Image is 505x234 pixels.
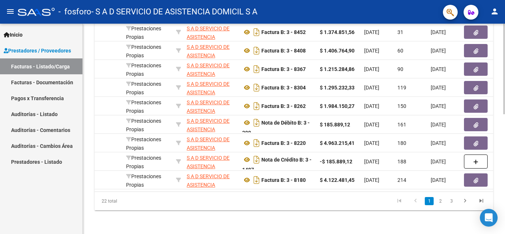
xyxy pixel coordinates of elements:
div: 22 total [95,192,173,210]
div: 30648701442 [187,154,236,169]
span: Prestaciones Propias [126,44,161,58]
a: 1 [425,197,434,205]
span: Prestaciones Propias [126,136,161,151]
span: S A D SERVICIO DE ASISTENCIA DOMICIL S A [187,173,230,196]
span: [DATE] [431,159,446,165]
span: [DATE] [364,177,379,183]
strong: Factura B: 3 - 8262 [261,103,306,109]
span: [DATE] [431,140,446,146]
span: Prestaciones Propias [126,118,161,132]
span: 90 [397,66,403,72]
span: [DATE] [431,177,446,183]
span: [DATE] [364,66,379,72]
span: [DATE] [431,48,446,54]
span: S A D SERVICIO DE ASISTENCIA DOMICIL S A [187,136,230,159]
strong: $ 1.406.764,90 [320,48,355,54]
strong: Factura B: 3 - 8367 [261,66,306,72]
mat-icon: person [490,7,499,16]
strong: $ 185.889,12 [320,122,350,128]
span: S A D SERVICIO DE ASISTENCIA DOMICIL S A [187,44,230,67]
div: 30648701442 [187,24,236,40]
div: 30648701442 [187,80,236,95]
span: [DATE] [431,85,446,91]
li: page 1 [424,195,435,207]
strong: Factura B: 3 - 8452 [261,29,306,35]
span: [DATE] [431,66,446,72]
i: Descargar documento [252,45,261,57]
a: go to first page [392,197,406,205]
span: - fosforo [58,4,91,20]
li: page 2 [435,195,446,207]
span: S A D SERVICIO DE ASISTENCIA DOMICIL S A [187,99,230,122]
span: [DATE] [364,48,379,54]
span: Prestaciones Propias [126,26,161,40]
span: [DATE] [364,85,379,91]
span: Prestaciones Propias [126,99,161,114]
span: 180 [397,140,406,146]
a: go to last page [474,197,488,205]
i: Descargar documento [252,154,261,166]
a: go to next page [458,197,472,205]
span: Inicio [4,31,23,39]
a: 2 [436,197,445,205]
strong: Nota de Débito B: 3 - 200 [242,120,310,136]
a: go to previous page [409,197,423,205]
span: 188 [397,159,406,165]
span: 60 [397,48,403,54]
span: S A D SERVICIO DE ASISTENCIA DOMICIL S A [187,118,230,141]
span: S A D SERVICIO DE ASISTENCIA DOMICIL S A [187,26,230,48]
strong: $ 4.963.215,41 [320,140,355,146]
span: Prestadores / Proveedores [4,47,71,55]
span: [DATE] [364,29,379,35]
span: [DATE] [364,122,379,128]
i: Descargar documento [252,100,261,112]
strong: Nota de Crédito B: 3 - 1487 [242,157,312,173]
span: [DATE] [431,103,446,109]
span: 31 [397,29,403,35]
strong: Factura B: 3 - 8408 [261,48,306,54]
span: [DATE] [364,103,379,109]
strong: Factura B: 3 - 8304 [261,85,306,91]
span: S A D SERVICIO DE ASISTENCIA DOMICIL S A [187,155,230,178]
i: Descargar documento [252,137,261,149]
span: Prestaciones Propias [126,155,161,169]
div: 30648701442 [187,135,236,151]
span: 119 [397,85,406,91]
i: Descargar documento [252,63,261,75]
span: 214 [397,177,406,183]
strong: $ 1.215.284,86 [320,66,355,72]
div: Open Intercom Messenger [480,209,498,227]
i: Descargar documento [252,174,261,186]
span: [DATE] [364,140,379,146]
li: page 3 [446,195,457,207]
span: 161 [397,122,406,128]
strong: $ 4.122.481,45 [320,177,355,183]
span: - S A D SERVICIO DE ASISTENCIA DOMICIL S A [91,4,257,20]
mat-icon: menu [6,7,15,16]
span: Prestaciones Propias [126,62,161,77]
div: 30648701442 [187,61,236,77]
i: Descargar documento [252,117,261,129]
span: Prestaciones Propias [126,173,161,188]
div: 30648701442 [187,98,236,114]
span: 150 [397,103,406,109]
span: Prestaciones Propias [126,81,161,95]
strong: Factura B: 3 - 8180 [261,177,306,183]
span: [DATE] [431,29,446,35]
strong: $ 1.984.150,27 [320,103,355,109]
strong: -$ 185.889,12 [320,159,352,165]
i: Descargar documento [252,82,261,94]
span: [DATE] [431,122,446,128]
div: 30648701442 [187,43,236,58]
span: [DATE] [364,159,379,165]
strong: $ 1.295.232,33 [320,85,355,91]
strong: Factura B: 3 - 8220 [261,140,306,146]
i: Descargar documento [252,26,261,38]
div: 30648701442 [187,117,236,132]
span: S A D SERVICIO DE ASISTENCIA DOMICIL S A [187,81,230,104]
div: 30648701442 [187,172,236,188]
span: S A D SERVICIO DE ASISTENCIA DOMICIL S A [187,62,230,85]
strong: $ 1.374.851,56 [320,29,355,35]
a: 3 [447,197,456,205]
